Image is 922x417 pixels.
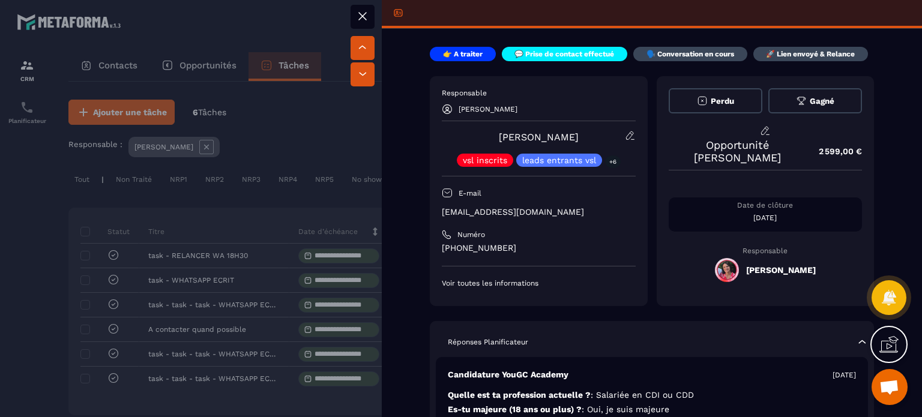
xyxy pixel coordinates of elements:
span: Gagné [810,97,834,106]
p: 2 599,00 € [807,140,862,163]
p: E-mail [459,188,481,198]
p: [PERSON_NAME] [459,105,517,113]
p: 💬 Prise de contact effectué [514,49,614,59]
div: Ouvrir le chat [872,369,908,405]
p: [PHONE_NUMBER] [442,242,636,254]
span: Perdu [711,97,734,106]
span: : Salariée en CDI ou CDD [591,390,694,400]
p: [EMAIL_ADDRESS][DOMAIN_NAME] [442,206,636,218]
p: +6 [605,155,621,168]
button: Perdu [669,88,762,113]
p: Responsable [669,247,863,255]
p: Opportunité [PERSON_NAME] [669,139,807,164]
p: Date de clôture [669,200,863,210]
span: : Oui, je suis majeure [582,404,669,414]
p: Responsable [442,88,636,98]
p: vsl inscrits [463,156,507,164]
p: Numéro [457,230,485,239]
p: Réponses Planificateur [448,337,528,347]
button: Gagné [768,88,862,113]
p: [DATE] [833,370,856,380]
p: Candidature YouGC Academy [448,369,568,380]
p: leads entrants vsl [522,156,596,164]
h5: [PERSON_NAME] [746,265,816,275]
p: 🚀 Lien envoyé & Relance [766,49,855,59]
a: [PERSON_NAME] [499,131,579,143]
p: 🗣️ Conversation en cours [646,49,734,59]
p: Quelle est ta profession actuelle ? [448,389,856,401]
p: 👉 A traiter [443,49,483,59]
p: [DATE] [669,213,863,223]
p: Es-tu majeure (18 ans ou plus) ? [448,404,856,415]
p: Voir toutes les informations [442,278,636,288]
